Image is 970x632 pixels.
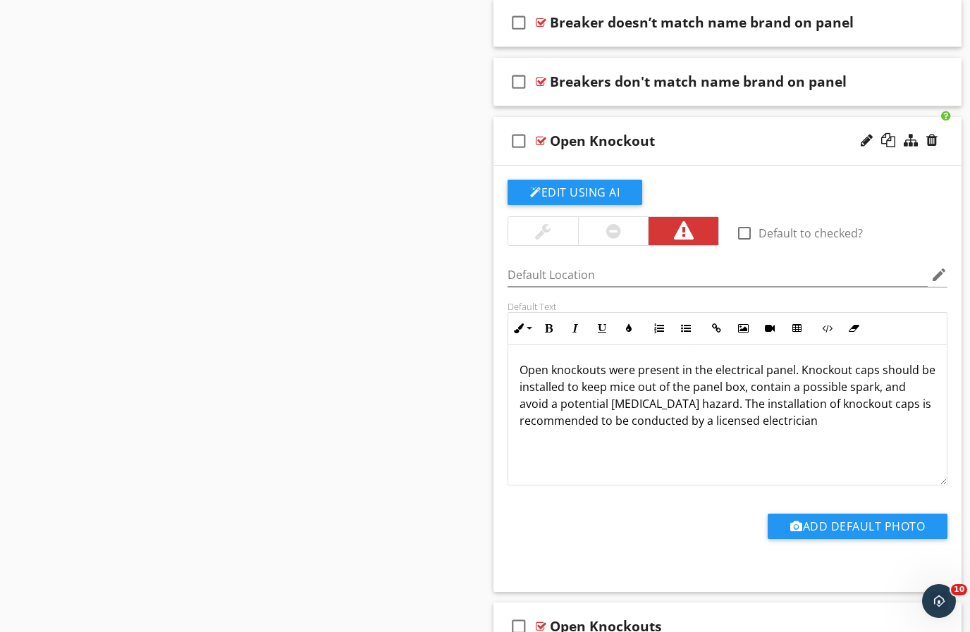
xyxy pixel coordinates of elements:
[508,6,530,39] i: check_box_outline_blank
[535,315,562,342] button: Bold (⌘B)
[840,315,867,342] button: Clear Formatting
[783,315,810,342] button: Insert Table
[615,315,642,342] button: Colors
[550,132,655,149] div: Open Knockout
[589,315,615,342] button: Underline (⌘U)
[759,226,863,240] label: Default to checked?
[673,315,699,342] button: Unordered List
[814,315,840,342] button: Code View
[730,315,756,342] button: Insert Image (⌘P)
[703,315,730,342] button: Insert Link (⌘K)
[508,124,530,158] i: check_box_outline_blank
[646,315,673,342] button: Ordered List
[508,65,530,99] i: check_box_outline_blank
[562,315,589,342] button: Italic (⌘I)
[768,514,947,539] button: Add Default Photo
[508,180,642,205] button: Edit Using AI
[922,584,956,618] iframe: Intercom live chat
[756,315,783,342] button: Insert Video
[931,266,947,283] i: edit
[508,264,928,287] input: Default Location
[508,301,947,312] div: Default Text
[550,14,854,31] div: Breaker doesn’t match name brand on panel
[508,315,535,342] button: Inline Style
[550,73,847,90] div: Breakers don't match name brand on panel
[520,361,935,446] p: Open knockouts were present in the electrical panel. Knockout caps should be installed to keep mi...
[951,584,967,595] span: 10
